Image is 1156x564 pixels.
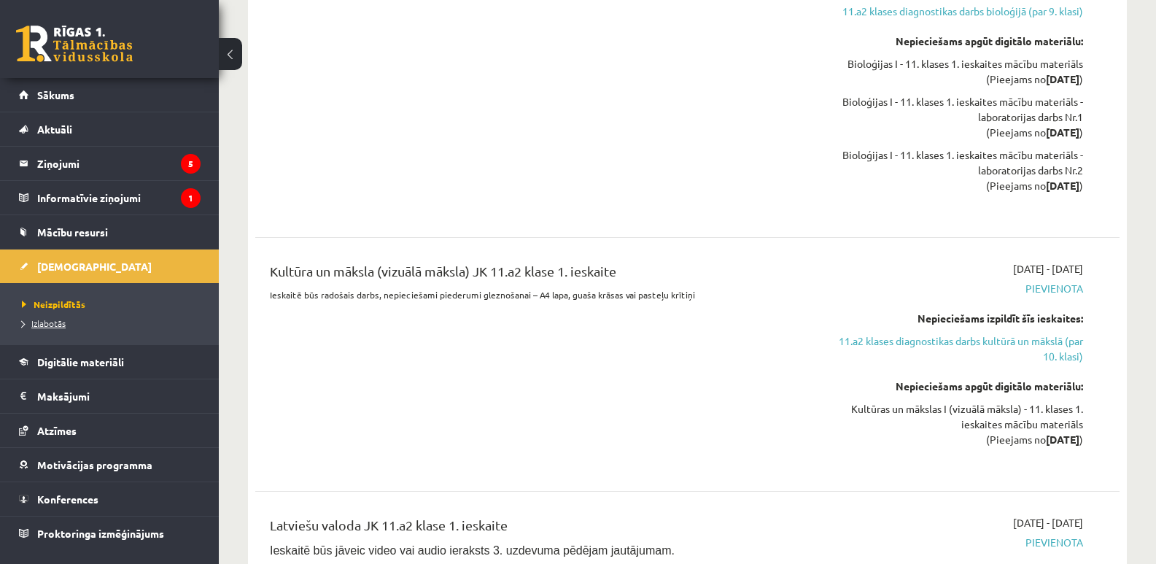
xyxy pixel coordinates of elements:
a: 11.a2 klases diagnostikas darbs bioloģijā (par 9. klasi) [826,4,1083,19]
span: Ieskaitē būs jāveic video vai audio ieraksts 3. uzdevuma pēdējam jautājumam. [270,544,675,557]
a: Informatīvie ziņojumi1 [19,181,201,215]
div: Kultūra un māksla (vizuālā māksla) JK 11.a2 klase 1. ieskaite [270,261,804,288]
legend: Informatīvie ziņojumi [37,181,201,215]
a: Ziņojumi5 [19,147,201,180]
span: [DATE] - [DATE] [1013,515,1083,530]
a: 11.a2 klases diagnostikas darbs kultūrā un mākslā (par 10. klasi) [826,333,1083,364]
a: Izlabotās [22,317,204,330]
a: Sākums [19,78,201,112]
p: Ieskaitē būs radošais darbs, nepieciešami piederumi gleznošanai – A4 lapa, guaša krāsas vai paste... [270,288,804,301]
strong: [DATE] [1046,125,1079,139]
a: Aktuāli [19,112,201,146]
span: Izlabotās [22,317,66,329]
a: Atzīmes [19,414,201,447]
strong: [DATE] [1046,433,1079,446]
span: Mācību resursi [37,225,108,239]
div: Nepieciešams apgūt digitālo materiālu: [826,379,1083,394]
div: Latviešu valoda JK 11.a2 klase 1. ieskaite [270,515,804,542]
span: Neizpildītās [22,298,85,310]
div: Bioloģijas I - 11. klases 1. ieskaites mācību materiāls - laboratorijas darbs Nr.1 (Pieejams no ) [826,94,1083,140]
span: Motivācijas programma [37,458,152,471]
div: Bioloģijas I - 11. klases 1. ieskaites mācību materiāls - laboratorijas darbs Nr.2 (Pieejams no ) [826,147,1083,193]
div: Nepieciešams izpildīt šīs ieskaites: [826,311,1083,326]
a: Motivācijas programma [19,448,201,482]
span: Pievienota [826,281,1083,296]
span: [DATE] - [DATE] [1013,261,1083,277]
a: Maksājumi [19,379,201,413]
i: 1 [181,188,201,208]
legend: Ziņojumi [37,147,201,180]
a: Proktoringa izmēģinājums [19,517,201,550]
a: Neizpildītās [22,298,204,311]
span: Proktoringa izmēģinājums [37,527,164,540]
span: Konferences [37,492,98,506]
div: Bioloģijas I - 11. klases 1. ieskaites mācību materiāls (Pieejams no ) [826,56,1083,87]
a: Rīgas 1. Tālmācības vidusskola [16,26,133,62]
span: Pievienota [826,535,1083,550]
strong: [DATE] [1046,179,1079,192]
span: [DEMOGRAPHIC_DATA] [37,260,152,273]
span: Aktuāli [37,123,72,136]
a: [DEMOGRAPHIC_DATA] [19,250,201,283]
legend: Maksājumi [37,379,201,413]
span: Sākums [37,88,74,101]
i: 5 [181,154,201,174]
a: Konferences [19,482,201,516]
div: Nepieciešams apgūt digitālo materiālu: [826,34,1083,49]
a: Digitālie materiāli [19,345,201,379]
strong: [DATE] [1046,72,1079,85]
span: Digitālie materiāli [37,355,124,368]
span: Atzīmes [37,424,77,437]
div: Kultūras un mākslas I (vizuālā māksla) - 11. klases 1. ieskaites mācību materiāls (Pieejams no ) [826,401,1083,447]
a: Mācību resursi [19,215,201,249]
